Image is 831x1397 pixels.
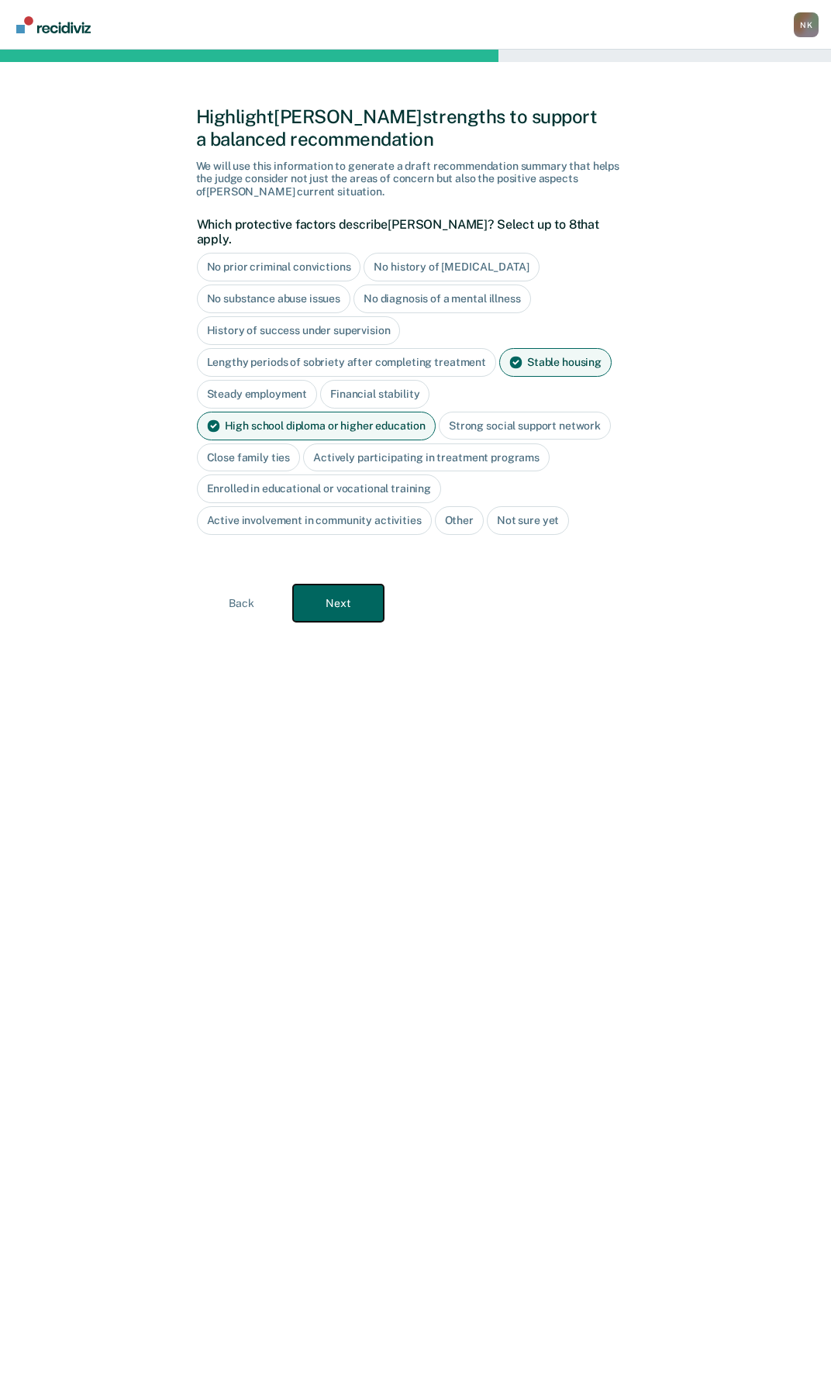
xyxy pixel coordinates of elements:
[197,506,432,535] div: Active involvement in community activities
[197,253,361,281] div: No prior criminal convictions
[197,380,318,409] div: Steady employment
[499,348,612,377] div: Stable housing
[320,380,429,409] div: Financial stability
[197,316,401,345] div: History of success under supervision
[794,12,819,37] div: N K
[197,474,442,503] div: Enrolled in educational or vocational training
[197,443,301,472] div: Close family ties
[364,253,539,281] div: No history of [MEDICAL_DATA]
[196,585,287,622] button: Back
[487,506,569,535] div: Not sure yet
[197,412,436,440] div: High school diploma or higher education
[196,160,636,198] div: We will use this information to generate a draft recommendation summary that helps the judge cons...
[435,506,484,535] div: Other
[197,217,627,247] label: Which protective factors describe [PERSON_NAME] ? Select up to 8 that apply.
[439,412,611,440] div: Strong social support network
[794,12,819,37] button: Profile dropdown button
[197,348,496,377] div: Lengthy periods of sobriety after completing treatment
[196,105,636,150] div: Highlight [PERSON_NAME] strengths to support a balanced recommendation
[197,285,351,313] div: No substance abuse issues
[303,443,550,472] div: Actively participating in treatment programs
[353,285,531,313] div: No diagnosis of a mental illness
[293,585,384,622] button: Next
[16,16,91,33] img: Recidiviz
